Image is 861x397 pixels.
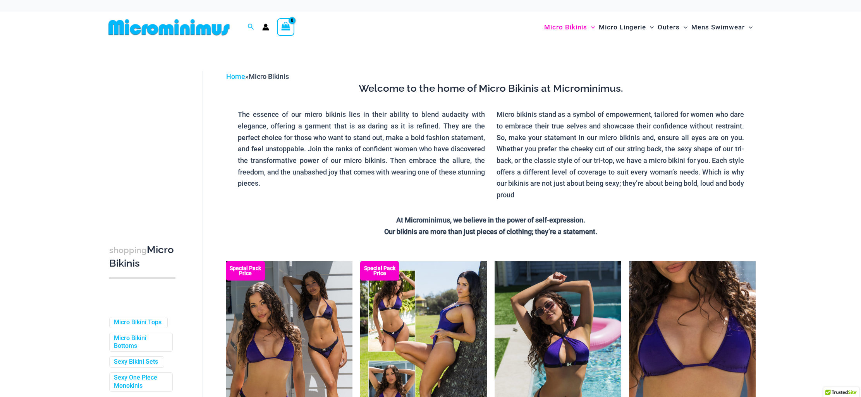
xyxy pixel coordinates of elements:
nav: Site Navigation [541,14,756,40]
strong: Our bikinis are more than just pieces of clothing; they’re a statement. [384,228,597,236]
span: Micro Lingerie [599,17,646,37]
h3: Micro Bikinis [109,243,175,270]
span: Mens Swimwear [691,17,745,37]
a: Account icon link [262,24,269,31]
a: Home [226,72,245,80]
p: Micro bikinis stand as a symbol of empowerment, tailored for women who dare to embrace their true... [497,109,744,201]
p: The essence of our micro bikinis lies in their ability to blend audacity with elegance, offering ... [238,109,485,189]
a: Search icon link [247,22,254,32]
span: Menu Toggle [646,17,654,37]
h3: Welcome to the home of Micro Bikinis at Microminimus. [232,82,750,95]
span: Menu Toggle [745,17,753,37]
a: Micro LingerieMenu ToggleMenu Toggle [597,15,656,39]
a: OutersMenu ToggleMenu Toggle [656,15,689,39]
span: Menu Toggle [587,17,595,37]
a: Micro BikinisMenu ToggleMenu Toggle [542,15,597,39]
a: Sexy Bikini Sets [114,358,158,366]
span: Menu Toggle [680,17,687,37]
strong: At Microminimus, we believe in the power of self-expression. [396,216,585,224]
b: Special Pack Price [226,266,265,276]
span: Micro Bikinis [544,17,587,37]
a: Mens SwimwearMenu ToggleMenu Toggle [689,15,754,39]
span: » [226,72,289,80]
span: Outers [658,17,680,37]
a: Sexy One Piece Monokinis [114,374,167,390]
iframe: TrustedSite Certified [109,65,179,219]
span: shopping [109,245,147,255]
a: Micro Bikini Tops [114,318,162,327]
img: MM SHOP LOGO FLAT [105,19,233,36]
a: View Shopping Cart, empty [277,18,295,36]
b: Special Pack Price [360,266,399,276]
span: Micro Bikinis [249,72,289,80]
a: Micro Bikini Bottoms [114,334,167,351]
